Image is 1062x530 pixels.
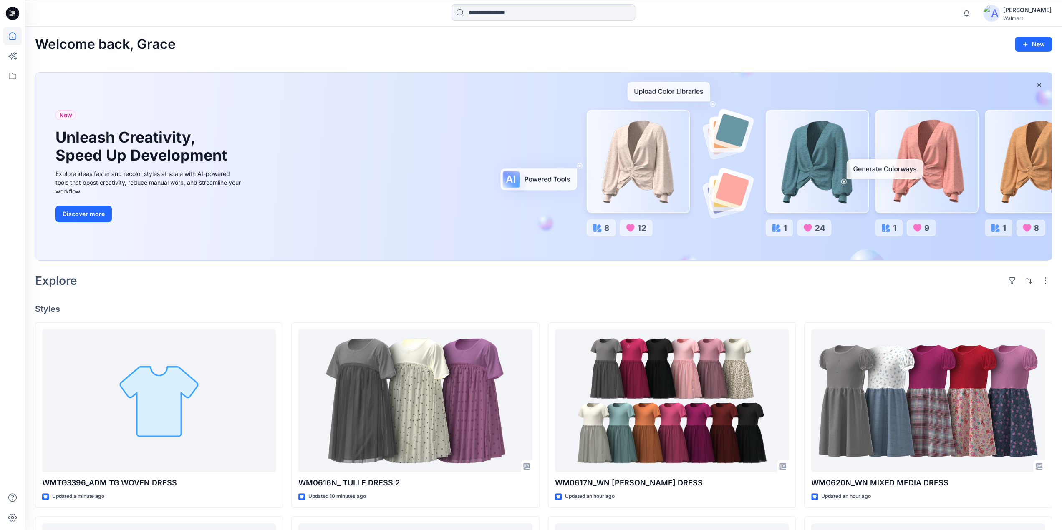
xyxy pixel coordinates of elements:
a: WM0617N_WN SS TUTU DRESS [555,329,789,472]
p: Updated an hour ago [821,492,871,501]
div: [PERSON_NAME] [1003,5,1052,15]
span: New [59,110,72,120]
div: Walmart [1003,15,1052,21]
a: WM0620N_WN MIXED MEDIA DRESS [811,329,1045,472]
h2: Welcome back, Grace [35,37,176,52]
div: Explore ideas faster and recolor styles at scale with AI-powered tools that boost creativity, red... [55,169,243,196]
button: New [1015,37,1052,52]
a: WM0616N_ TULLE DRESS 2 [298,329,532,472]
h1: Unleash Creativity, Speed Up Development [55,128,231,164]
h2: Explore [35,274,77,287]
p: WM0620N_WN MIXED MEDIA DRESS [811,477,1045,489]
button: Discover more [55,206,112,222]
p: Updated 10 minutes ago [308,492,366,501]
p: WM0617N_WN [PERSON_NAME] DRESS [555,477,789,489]
p: WM0616N_ TULLE DRESS 2 [298,477,532,489]
p: Updated a minute ago [52,492,104,501]
img: avatar [983,5,1000,22]
p: WMTG3396_ADM TG WOVEN DRESS [42,477,276,489]
p: Updated an hour ago [565,492,615,501]
a: WMTG3396_ADM TG WOVEN DRESS [42,329,276,472]
h4: Styles [35,304,1052,314]
a: Discover more [55,206,243,222]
